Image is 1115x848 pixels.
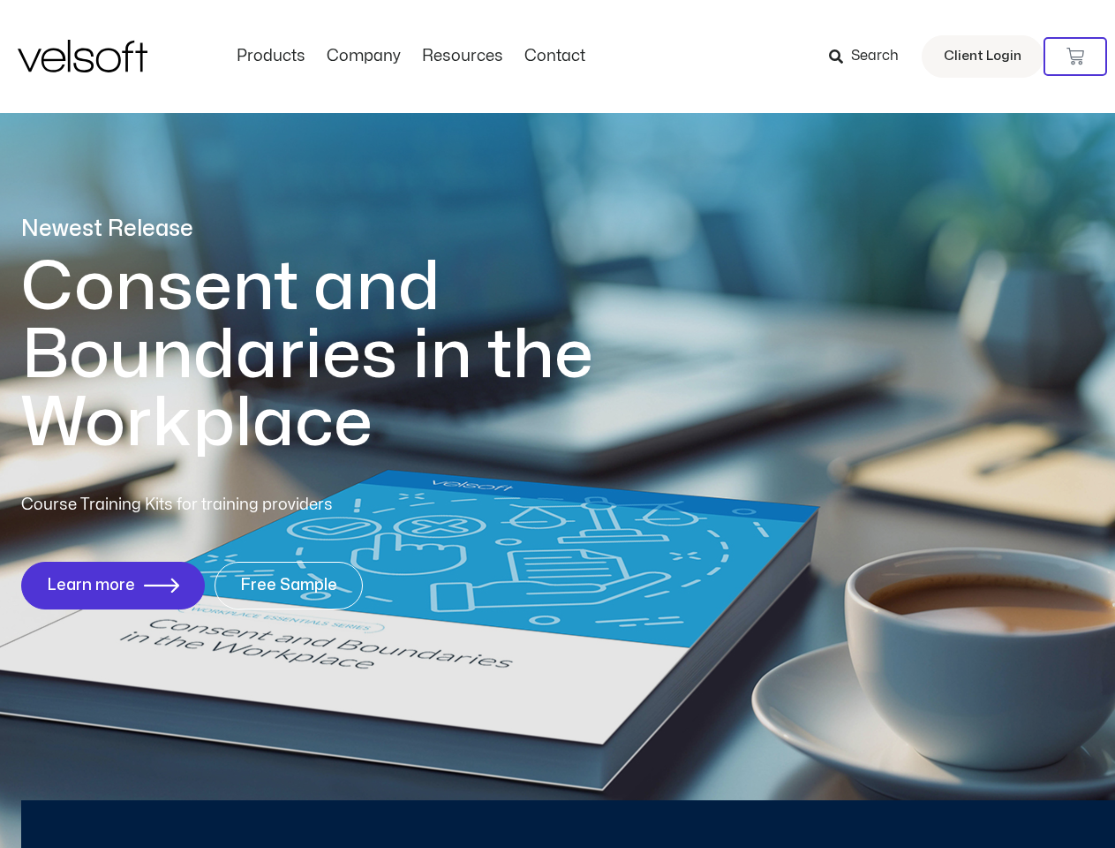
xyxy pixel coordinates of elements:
[18,40,147,72] img: Velsoft Training Materials
[922,35,1043,78] a: Client Login
[514,47,596,66] a: ContactMenu Toggle
[47,577,135,594] span: Learn more
[21,493,461,518] p: Course Training Kits for training providers
[215,562,363,609] a: Free Sample
[316,47,411,66] a: CompanyMenu Toggle
[21,562,205,609] a: Learn more
[944,45,1021,68] span: Client Login
[240,577,337,594] span: Free Sample
[226,47,316,66] a: ProductsMenu Toggle
[21,214,666,245] p: Newest Release
[851,45,899,68] span: Search
[829,42,911,72] a: Search
[411,47,514,66] a: ResourcesMenu Toggle
[226,47,596,66] nav: Menu
[21,254,666,458] h1: Consent and Boundaries in the Workplace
